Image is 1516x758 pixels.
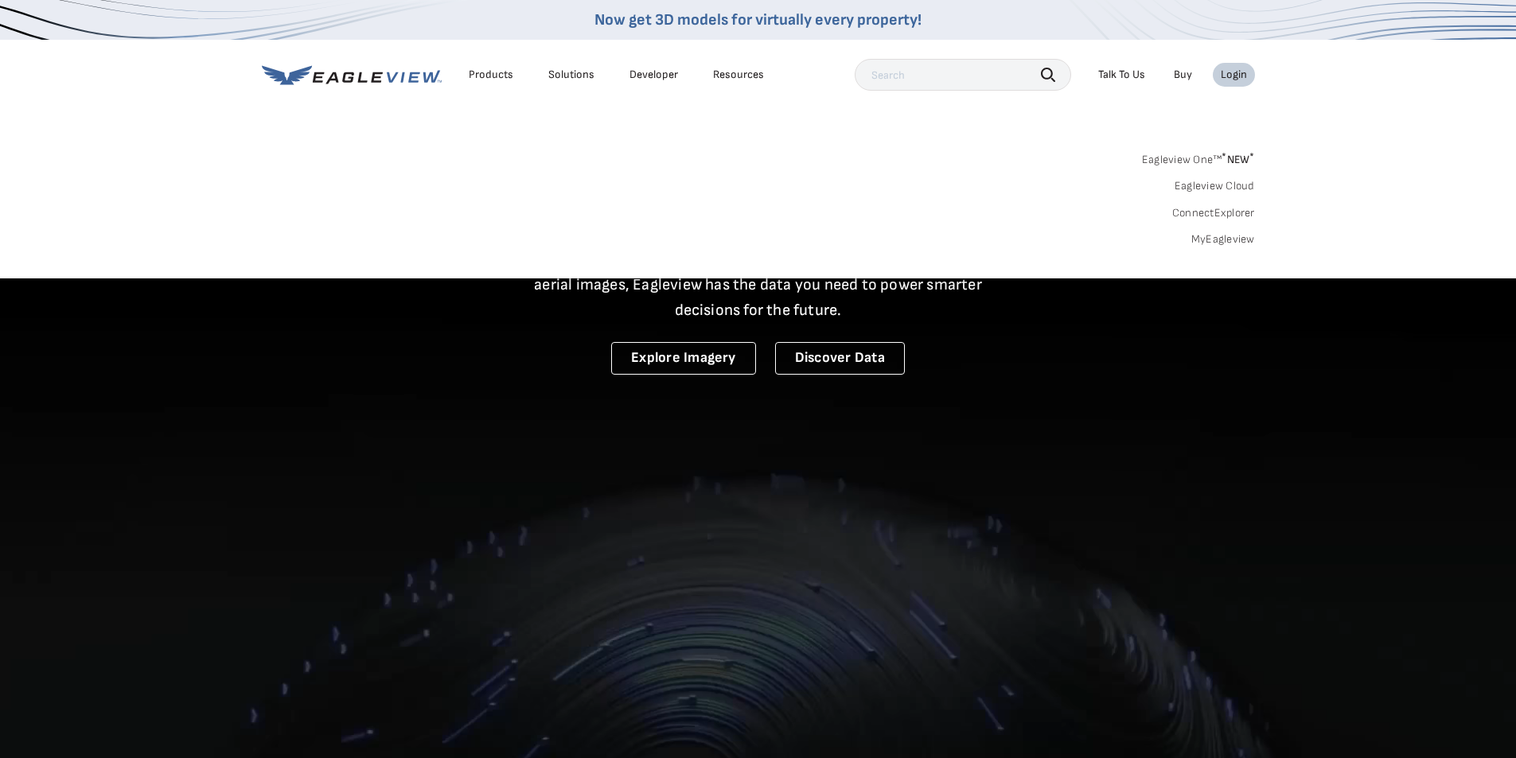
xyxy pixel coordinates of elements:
a: Eagleview Cloud [1175,179,1255,193]
a: Buy [1174,68,1192,82]
div: Resources [713,68,764,82]
a: ConnectExplorer [1172,206,1255,220]
div: Solutions [548,68,594,82]
a: Now get 3D models for virtually every property! [594,10,922,29]
div: Login [1221,68,1247,82]
a: Eagleview One™*NEW* [1142,148,1255,166]
p: A new era starts here. Built on more than 3.5 billion high-resolution aerial images, Eagleview ha... [515,247,1002,323]
span: NEW [1222,153,1254,166]
a: MyEagleview [1191,232,1255,247]
a: Explore Imagery [611,342,756,375]
div: Talk To Us [1098,68,1145,82]
a: Developer [629,68,678,82]
input: Search [855,59,1071,91]
div: Products [469,68,513,82]
a: Discover Data [775,342,905,375]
